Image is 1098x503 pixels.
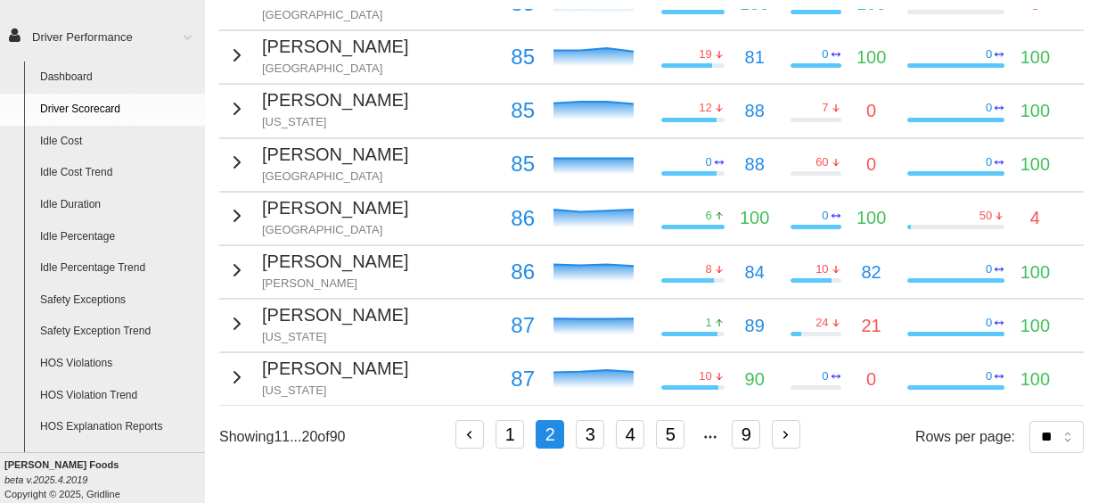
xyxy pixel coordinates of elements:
[226,301,408,345] button: [PERSON_NAME][US_STATE]
[262,248,408,276] p: [PERSON_NAME]
[915,426,1015,447] p: Rows per page:
[32,252,205,284] a: Idle Percentage Trend
[32,157,205,189] a: Idle Cost Trend
[815,261,828,277] p: 10
[262,276,408,292] p: [PERSON_NAME]
[822,208,828,224] p: 0
[4,459,119,470] b: [PERSON_NAME] Foods
[32,284,205,317] a: Safety Exceptions
[262,329,408,345] p: [US_STATE]
[262,383,408,399] p: [US_STATE]
[745,97,765,125] p: 88
[986,261,992,277] p: 0
[986,315,992,331] p: 0
[511,94,535,128] p: 85
[219,426,345,447] p: Showing 11 ... 20 of 90
[745,259,765,286] p: 84
[226,194,408,238] button: [PERSON_NAME][GEOGRAPHIC_DATA]
[262,194,408,222] p: [PERSON_NAME]
[32,62,205,94] a: Dashboard
[745,366,765,393] p: 90
[262,33,408,61] p: [PERSON_NAME]
[32,221,205,253] a: Idle Percentage
[815,154,828,170] p: 60
[1030,204,1040,232] p: 4
[745,312,765,340] p: 89
[226,141,408,185] button: [PERSON_NAME][GEOGRAPHIC_DATA]
[226,33,408,77] button: [PERSON_NAME][GEOGRAPHIC_DATA]
[822,46,828,62] p: 0
[576,420,604,449] button: 3
[262,355,408,383] p: [PERSON_NAME]
[866,97,876,125] p: 0
[866,151,876,178] p: 0
[32,189,205,221] a: Idle Duration
[511,255,535,289] p: 86
[4,458,205,501] div: Copyright © 2025, Gridline
[986,46,992,62] p: 0
[705,154,711,170] p: 0
[536,420,564,449] button: 2
[986,154,992,170] p: 0
[986,100,992,116] p: 0
[511,309,535,342] p: 87
[616,420,644,449] button: 4
[822,100,828,116] p: 7
[226,248,408,292] button: [PERSON_NAME][PERSON_NAME]
[496,420,524,449] button: 1
[1020,259,1050,286] p: 100
[740,204,769,232] p: 100
[699,100,711,116] p: 12
[32,380,205,412] a: HOS Violation Trend
[262,301,408,329] p: [PERSON_NAME]
[861,259,881,286] p: 82
[745,151,765,178] p: 88
[262,7,408,23] p: [GEOGRAPHIC_DATA]
[32,126,205,158] a: Idle Cost
[511,362,535,396] p: 87
[815,315,828,331] p: 24
[822,368,828,384] p: 0
[699,368,711,384] p: 10
[4,474,87,485] i: beta v.2025.4.2019
[979,208,992,224] p: 50
[705,208,711,224] p: 6
[511,147,535,181] p: 85
[856,204,886,232] p: 100
[1020,312,1050,340] p: 100
[262,87,408,114] p: [PERSON_NAME]
[262,114,408,130] p: [US_STATE]
[262,61,408,77] p: [GEOGRAPHIC_DATA]
[262,222,408,238] p: [GEOGRAPHIC_DATA]
[32,316,205,348] a: Safety Exception Trend
[861,312,881,340] p: 21
[745,44,765,71] p: 81
[866,366,876,393] p: 0
[32,94,205,126] a: Driver Scorecard
[32,411,205,443] a: HOS Explanation Reports
[732,420,760,449] button: 9
[1020,151,1050,178] p: 100
[1020,366,1050,393] p: 100
[1020,97,1050,125] p: 100
[656,420,684,449] button: 5
[699,46,711,62] p: 19
[511,202,535,235] p: 86
[262,169,408,185] p: [GEOGRAPHIC_DATA]
[226,87,408,130] button: [PERSON_NAME][US_STATE]
[705,261,711,277] p: 8
[856,44,886,71] p: 100
[705,315,711,331] p: 1
[32,348,205,380] a: HOS Violations
[1020,44,1050,71] p: 100
[986,368,992,384] p: 0
[32,443,205,475] a: HOS Violation Audit Reports
[226,355,408,399] button: [PERSON_NAME][US_STATE]
[511,40,535,74] p: 85
[262,141,408,169] p: [PERSON_NAME]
